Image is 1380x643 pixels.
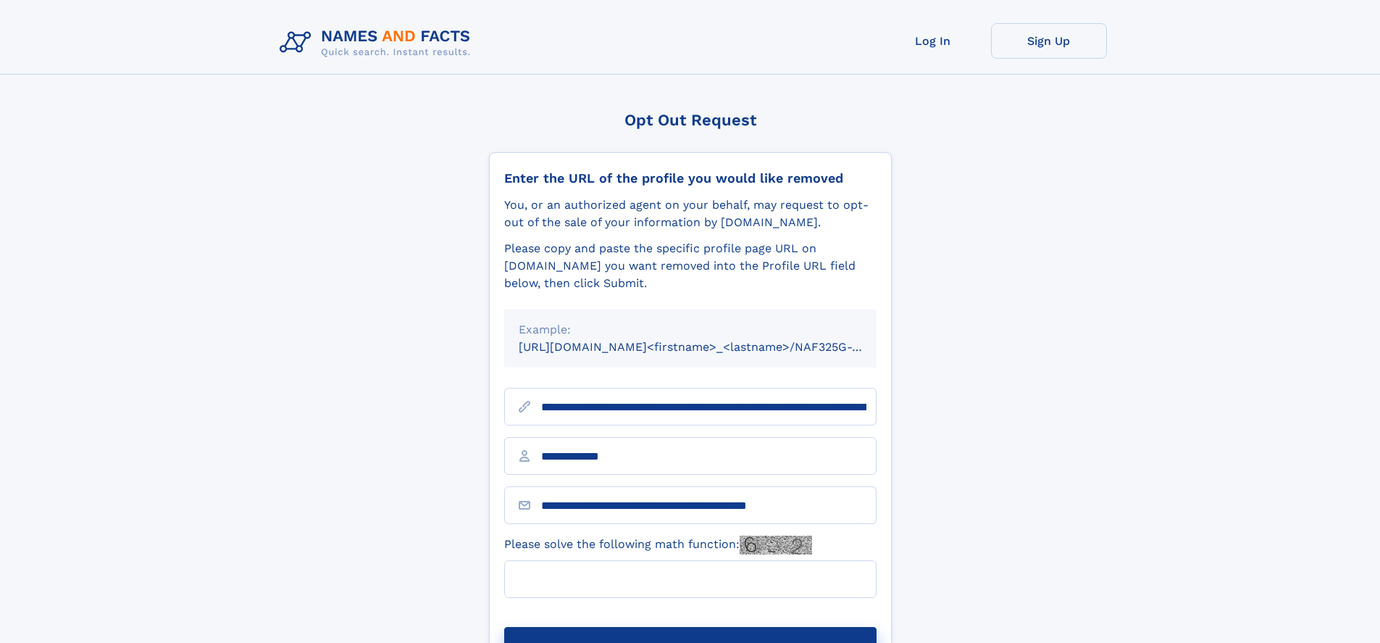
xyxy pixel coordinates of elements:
[519,340,904,354] small: [URL][DOMAIN_NAME]<firstname>_<lastname>/NAF325G-xxxxxxxx
[274,23,482,62] img: Logo Names and Facts
[504,170,877,186] div: Enter the URL of the profile you would like removed
[504,536,812,555] label: Please solve the following math function:
[504,240,877,292] div: Please copy and paste the specific profile page URL on [DOMAIN_NAME] you want removed into the Pr...
[991,23,1107,59] a: Sign Up
[519,321,862,339] div: Example:
[504,196,877,231] div: You, or an authorized agent on your behalf, may request to opt-out of the sale of your informatio...
[875,23,991,59] a: Log In
[489,111,892,129] div: Opt Out Request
